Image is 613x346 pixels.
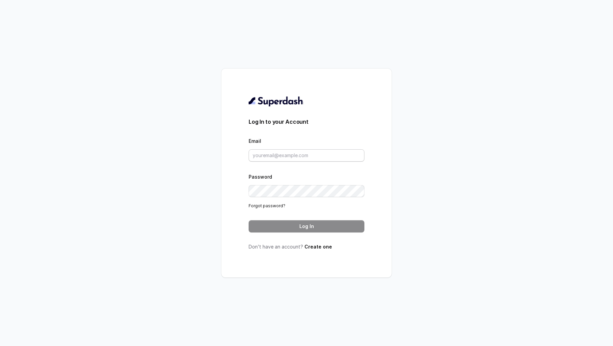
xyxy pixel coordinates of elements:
[249,96,303,107] img: light.svg
[249,243,364,250] p: Don’t have an account?
[249,174,272,180] label: Password
[249,149,364,162] input: youremail@example.com
[249,220,364,232] button: Log In
[304,244,332,250] a: Create one
[249,138,261,144] label: Email
[249,203,285,208] a: Forgot password?
[249,118,364,126] h3: Log In to your Account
